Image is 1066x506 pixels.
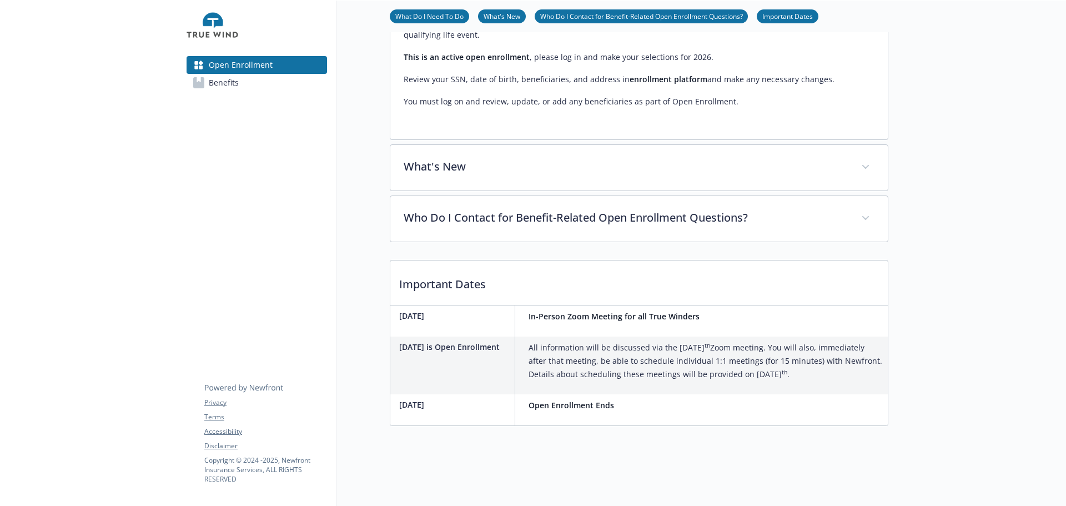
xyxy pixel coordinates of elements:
div: What's New [390,145,888,191]
p: Who Do I Contact for Benefit-Related Open Enrollment Questions? [404,209,848,226]
p: What's New [404,158,848,175]
a: What Do I Need To Do [390,11,469,21]
a: Disclaimer [204,441,326,451]
a: Who Do I Contact for Benefit-Related Open Enrollment Questions? [535,11,748,21]
a: Accessibility [204,427,326,437]
strong: In-Person Zoom Meeting for all True Winders [529,311,700,322]
span: Benefits [209,74,239,92]
a: Important Dates [757,11,818,21]
span: Open Enrollment [209,56,273,74]
sup: th [705,342,710,349]
p: Important Dates [390,260,888,302]
strong: Open Enrollment Ends [529,400,614,410]
strong: This is an active open enrollment [404,52,530,62]
p: [DATE] [399,399,510,410]
p: [DATE] [399,310,510,322]
a: Open Enrollment [187,56,327,74]
p: You must log on and review, update, or add any beneficiaries as part of Open Enrollment. [404,95,874,108]
a: What's New [478,11,526,21]
strong: enrollment platform [630,74,707,84]
a: Terms [204,412,326,422]
sup: th [782,368,787,376]
p: Review your SSN, date of birth, beneficiaries, and address in and make any necessary changes. [404,73,874,86]
p: [DATE] is Open Enrollment [399,341,510,353]
p: Copyright © 2024 - 2025 , Newfront Insurance Services, ALL RIGHTS RESERVED [204,455,326,484]
p: , please log in and make your selections for 2026. [404,51,874,64]
div: Who Do I Contact for Benefit-Related Open Enrollment Questions? [390,196,888,242]
p: All information will be discussed via the [DATE] Zoom meeting. You will also, immediately after t... [529,341,883,381]
a: Privacy [204,398,326,408]
a: Benefits [187,74,327,92]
